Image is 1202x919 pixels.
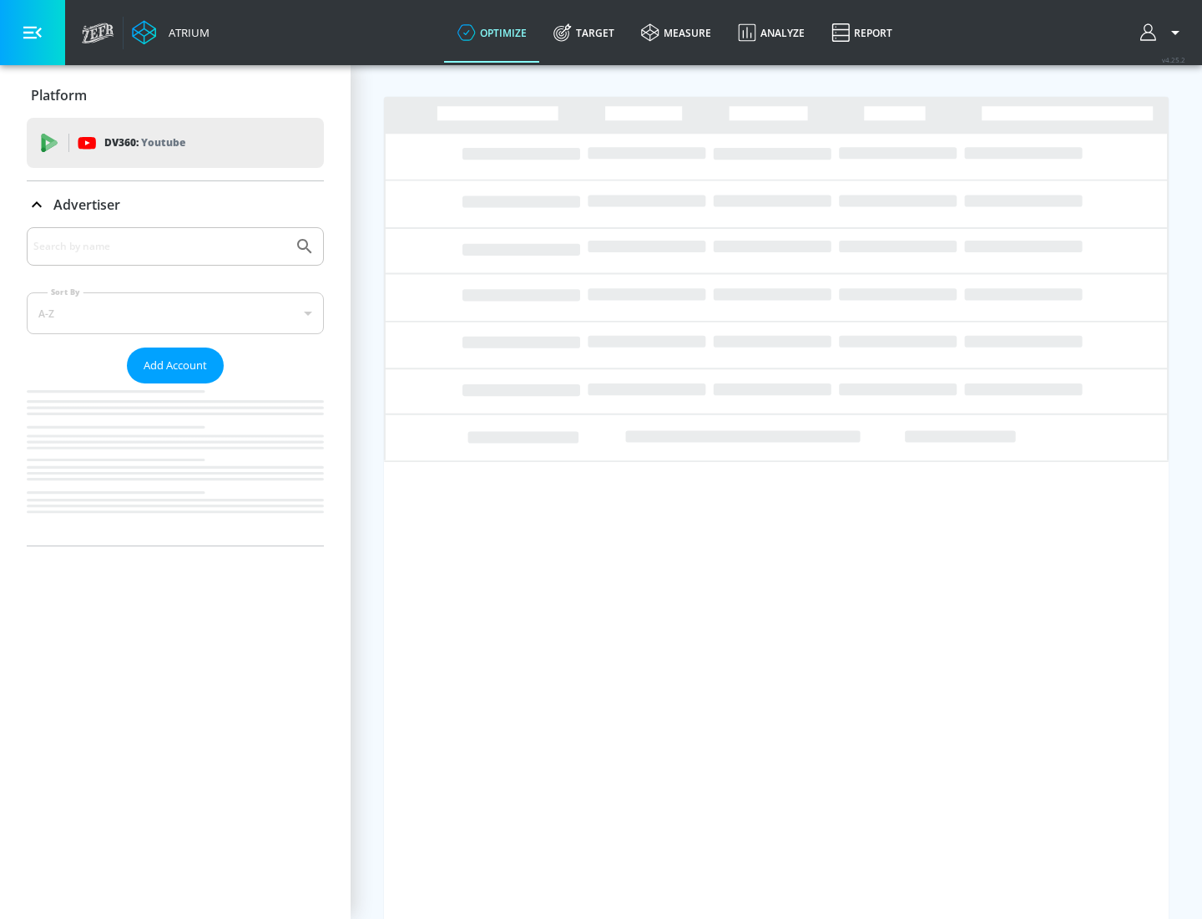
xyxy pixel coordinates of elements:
label: Sort By [48,287,83,297]
div: Advertiser [27,181,324,228]
nav: list of Advertiser [27,383,324,546]
p: DV360: [104,134,185,152]
div: A-Z [27,292,324,334]
a: Atrium [132,20,210,45]
div: Advertiser [27,227,324,546]
button: Add Account [127,348,224,383]
div: DV360: Youtube [27,118,324,168]
a: optimize [444,3,540,63]
span: v 4.25.2 [1162,55,1185,64]
p: Platform [31,86,87,104]
span: Add Account [144,356,207,375]
div: Platform [27,72,324,119]
a: Analyze [725,3,818,63]
div: Atrium [162,25,210,40]
a: Report [818,3,906,63]
a: Target [540,3,628,63]
p: Youtube [141,134,185,151]
a: measure [628,3,725,63]
input: Search by name [33,236,286,257]
p: Advertiser [53,195,120,214]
